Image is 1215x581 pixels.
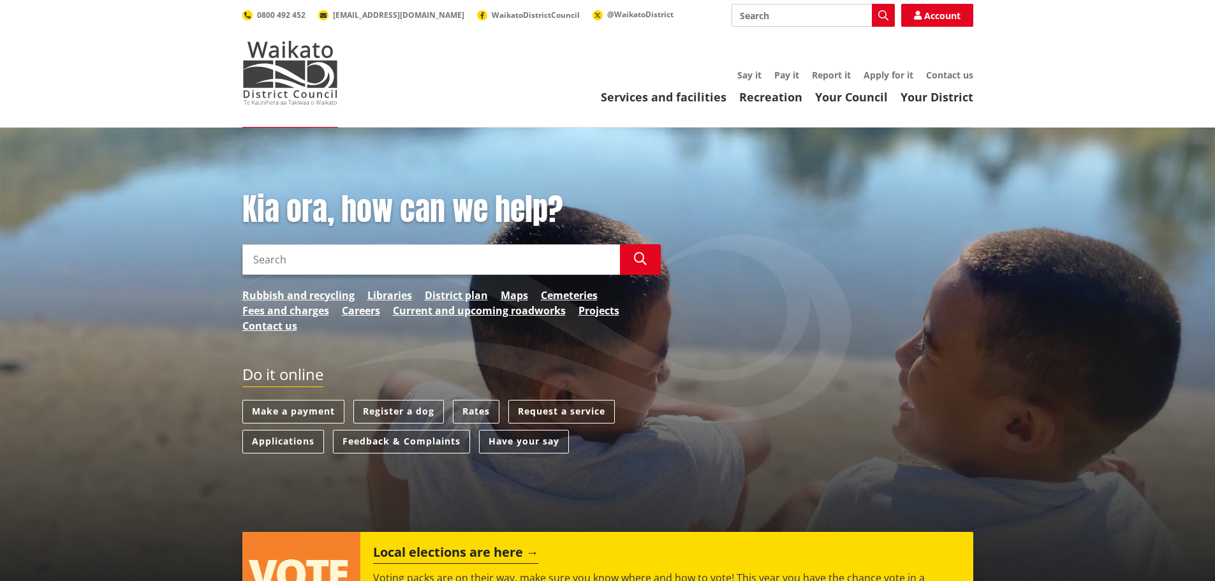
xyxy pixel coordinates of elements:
[477,10,580,20] a: WaikatoDistrictCouncil
[242,10,306,20] a: 0800 492 452
[815,89,888,105] a: Your Council
[864,69,913,81] a: Apply for it
[242,365,323,388] h2: Do it online
[425,288,488,303] a: District plan
[926,69,973,81] a: Contact us
[479,430,569,453] a: Have your say
[739,89,802,105] a: Recreation
[242,303,329,318] a: Fees and charges
[593,9,674,20] a: @WaikatoDistrict
[393,303,566,318] a: Current and upcoming roadworks
[242,41,338,105] img: Waikato District Council - Te Kaunihera aa Takiwaa o Waikato
[501,288,528,303] a: Maps
[901,89,973,105] a: Your District
[508,400,615,423] a: Request a service
[342,303,380,318] a: Careers
[242,244,620,275] input: Search input
[242,288,355,303] a: Rubbish and recycling
[492,10,580,20] span: WaikatoDistrictCouncil
[353,400,444,423] a: Register a dog
[453,400,499,423] a: Rates
[541,288,598,303] a: Cemeteries
[242,318,297,334] a: Contact us
[373,545,538,564] h2: Local elections are here
[257,10,306,20] span: 0800 492 452
[737,69,762,81] a: Say it
[242,430,324,453] a: Applications
[578,303,619,318] a: Projects
[242,191,661,228] h1: Kia ora, how can we help?
[601,89,726,105] a: Services and facilities
[607,9,674,20] span: @WaikatoDistrict
[774,69,799,81] a: Pay it
[242,400,344,423] a: Make a payment
[318,10,464,20] a: [EMAIL_ADDRESS][DOMAIN_NAME]
[732,4,895,27] input: Search input
[333,10,464,20] span: [EMAIL_ADDRESS][DOMAIN_NAME]
[812,69,851,81] a: Report it
[333,430,470,453] a: Feedback & Complaints
[367,288,412,303] a: Libraries
[901,4,973,27] a: Account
